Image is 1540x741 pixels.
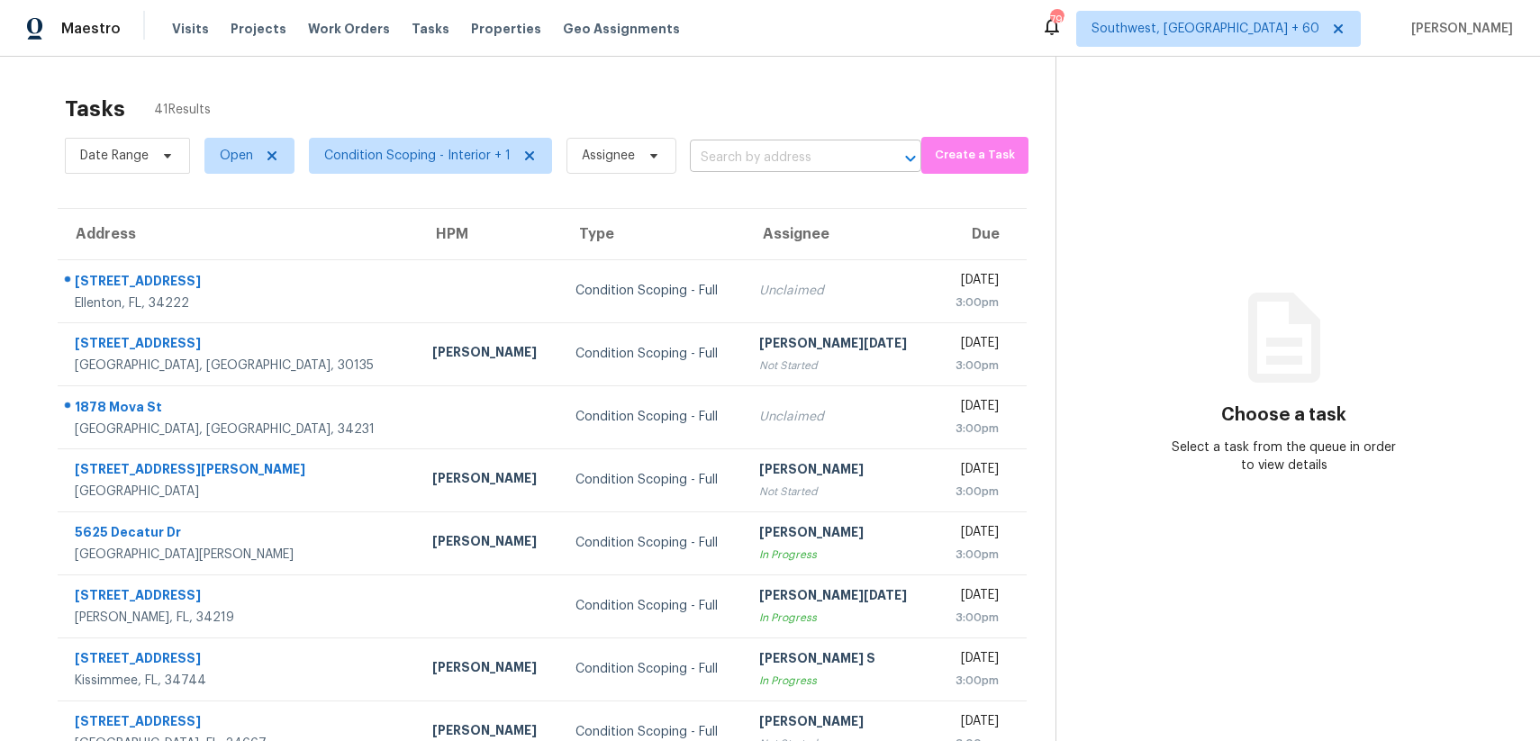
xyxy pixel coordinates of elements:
div: 5625 Decatur Dr [75,523,403,546]
div: [DATE] [948,712,999,735]
div: Unclaimed [759,408,920,426]
div: In Progress [759,609,920,627]
span: Properties [471,20,541,38]
div: Condition Scoping - Full [575,723,730,741]
span: Assignee [582,147,635,165]
span: Tasks [412,23,449,35]
th: Due [934,209,1027,259]
button: Create a Task [921,137,1029,174]
span: Work Orders [308,20,390,38]
div: Not Started [759,483,920,501]
span: Maestro [61,20,121,38]
div: Condition Scoping - Full [575,282,730,300]
th: Type [561,209,745,259]
span: Visits [172,20,209,38]
div: [STREET_ADDRESS] [75,334,403,357]
div: Ellenton, FL, 34222 [75,294,403,312]
div: [PERSON_NAME] [759,460,920,483]
div: [PERSON_NAME] [759,712,920,735]
input: Search by address [690,144,871,172]
div: [STREET_ADDRESS] [75,712,403,735]
span: 41 Results [154,101,211,119]
div: 1878 Mova St [75,398,403,420]
div: Not Started [759,357,920,375]
div: [PERSON_NAME][DATE] [759,586,920,609]
div: 3:00pm [948,357,999,375]
div: [DATE] [948,649,999,672]
div: [PERSON_NAME] [432,469,547,492]
span: Projects [231,20,286,38]
div: [PERSON_NAME] [432,532,547,555]
div: [PERSON_NAME] [432,343,547,366]
div: 790 [1050,11,1063,29]
div: [STREET_ADDRESS] [75,649,403,672]
div: [DATE] [948,397,999,420]
div: [GEOGRAPHIC_DATA][PERSON_NAME] [75,546,403,564]
div: 3:00pm [948,483,999,501]
div: 3:00pm [948,420,999,438]
div: [PERSON_NAME], FL, 34219 [75,609,403,627]
div: [DATE] [948,271,999,294]
div: Condition Scoping - Full [575,471,730,489]
span: Geo Assignments [563,20,680,38]
th: Address [58,209,418,259]
div: Select a task from the queue in order to view details [1171,438,1398,474]
div: 3:00pm [948,672,999,690]
div: [GEOGRAPHIC_DATA] [75,483,403,501]
div: Condition Scoping - Full [575,534,730,552]
div: Kissimmee, FL, 34744 [75,672,403,690]
span: Date Range [80,147,149,165]
div: Condition Scoping - Full [575,660,730,678]
th: HPM [418,209,561,259]
div: [PERSON_NAME][DATE] [759,334,920,357]
th: Assignee [745,209,935,259]
span: Create a Task [930,145,1020,166]
div: [DATE] [948,586,999,609]
h2: Tasks [65,100,125,118]
span: Condition Scoping - Interior + 1 [324,147,511,165]
div: Condition Scoping - Full [575,408,730,426]
div: 3:00pm [948,609,999,627]
span: [PERSON_NAME] [1404,20,1513,38]
div: [PERSON_NAME] [432,658,547,681]
div: [GEOGRAPHIC_DATA], [GEOGRAPHIC_DATA], 30135 [75,357,403,375]
div: Unclaimed [759,282,920,300]
div: [PERSON_NAME] [759,523,920,546]
div: [STREET_ADDRESS] [75,272,403,294]
h3: Choose a task [1221,406,1346,424]
div: 3:00pm [948,294,999,312]
span: Open [220,147,253,165]
button: Open [898,146,923,171]
div: Condition Scoping - Full [575,597,730,615]
div: [DATE] [948,460,999,483]
div: In Progress [759,546,920,564]
div: [GEOGRAPHIC_DATA], [GEOGRAPHIC_DATA], 34231 [75,420,403,438]
div: [DATE] [948,523,999,546]
span: Southwest, [GEOGRAPHIC_DATA] + 60 [1092,20,1319,38]
div: Condition Scoping - Full [575,345,730,363]
div: [PERSON_NAME] S [759,649,920,672]
div: In Progress [759,672,920,690]
div: 3:00pm [948,546,999,564]
div: [DATE] [948,334,999,357]
div: [STREET_ADDRESS] [75,586,403,609]
div: [STREET_ADDRESS][PERSON_NAME] [75,460,403,483]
